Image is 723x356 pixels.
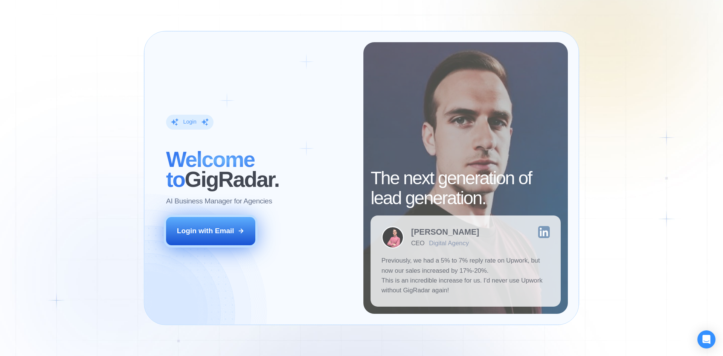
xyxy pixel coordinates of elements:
span: Welcome to [166,147,255,191]
div: Digital Agency [429,240,469,247]
div: Open Intercom Messenger [697,330,715,348]
div: CEO [411,240,424,247]
h2: ‍ GigRadar. [166,150,352,189]
h2: The next generation of lead generation. [371,168,561,208]
p: Previously, we had a 5% to 7% reply rate on Upwork, but now our sales increased by 17%-20%. This ... [381,256,550,296]
div: [PERSON_NAME] [411,228,479,236]
p: AI Business Manager for Agencies [166,197,272,206]
div: Login [183,119,196,126]
div: Login with Email [177,226,234,236]
button: Login with Email [166,217,256,245]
